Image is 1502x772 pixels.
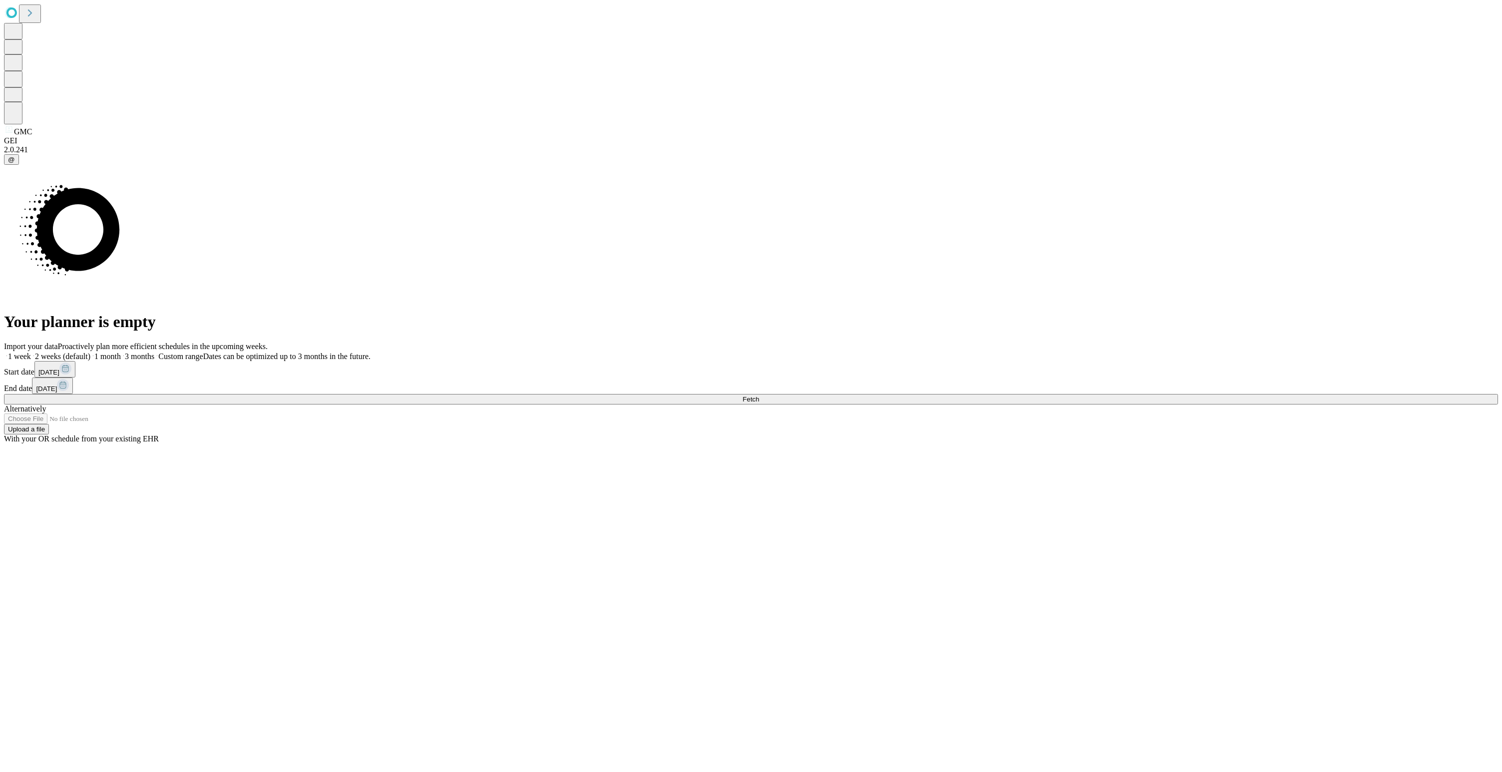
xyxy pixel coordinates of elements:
[94,352,121,361] span: 1 month
[125,352,154,361] span: 3 months
[8,156,15,163] span: @
[4,394,1498,404] button: Fetch
[4,361,1498,378] div: Start date
[36,385,57,392] span: [DATE]
[4,424,49,434] button: Upload a file
[4,378,1498,394] div: End date
[743,395,759,403] span: Fetch
[35,352,90,361] span: 2 weeks (default)
[58,342,268,351] span: Proactively plan more efficient schedules in the upcoming weeks.
[4,404,46,413] span: Alternatively
[4,434,159,443] span: With your OR schedule from your existing EHR
[158,352,203,361] span: Custom range
[4,342,58,351] span: Import your data
[34,361,75,378] button: [DATE]
[38,369,59,376] span: [DATE]
[4,154,19,165] button: @
[4,313,1498,331] h1: Your planner is empty
[203,352,371,361] span: Dates can be optimized up to 3 months in the future.
[14,127,32,136] span: GMC
[8,352,31,361] span: 1 week
[4,136,1498,145] div: GEI
[4,145,1498,154] div: 2.0.241
[32,378,73,394] button: [DATE]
